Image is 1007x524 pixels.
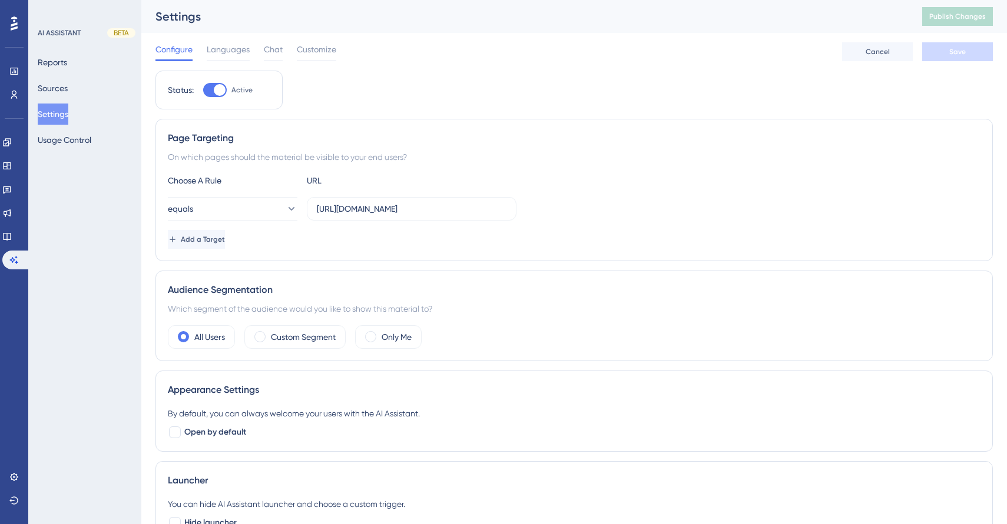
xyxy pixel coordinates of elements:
[168,202,193,216] span: equals
[168,383,980,397] div: Appearance Settings
[866,47,890,56] span: Cancel
[929,12,986,21] span: Publish Changes
[922,42,993,61] button: Save
[168,197,297,221] button: equals
[38,78,68,99] button: Sources
[168,230,225,249] button: Add a Target
[168,283,980,297] div: Audience Segmentation
[38,104,68,125] button: Settings
[922,7,993,26] button: Publish Changes
[168,302,980,316] div: Which segment of the audience would you like to show this material to?
[317,202,506,215] input: yourwebsite.com/path
[168,473,980,488] div: Launcher
[264,42,283,56] span: Chat
[207,42,250,56] span: Languages
[194,330,225,344] label: All Users
[168,406,980,420] div: By default, you can always welcome your users with the AI Assistant.
[307,173,436,188] div: URL
[107,28,135,38] div: BETA
[168,150,980,164] div: On which pages should the material be visible to your end users?
[168,131,980,145] div: Page Targeting
[38,52,67,73] button: Reports
[949,47,966,56] span: Save
[168,173,297,188] div: Choose A Rule
[382,330,412,344] label: Only Me
[271,330,336,344] label: Custom Segment
[155,42,193,56] span: Configure
[155,8,893,25] div: Settings
[297,42,336,56] span: Customize
[38,28,81,38] div: AI ASSISTANT
[38,129,91,151] button: Usage Control
[168,497,980,511] div: You can hide AI Assistant launcher and choose a custom trigger.
[184,425,246,439] span: Open by default
[168,83,194,97] div: Status:
[842,42,913,61] button: Cancel
[231,85,253,95] span: Active
[181,235,225,244] span: Add a Target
